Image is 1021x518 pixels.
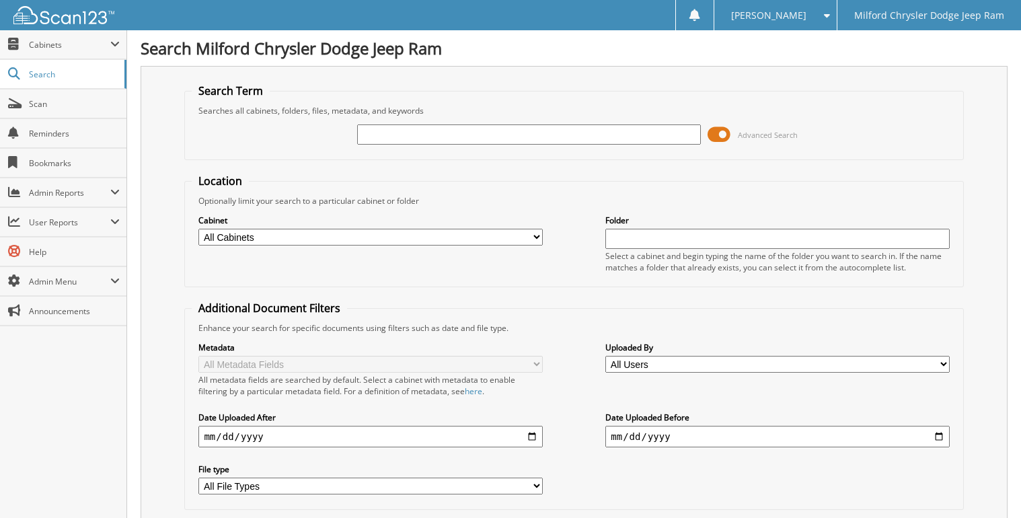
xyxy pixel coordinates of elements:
legend: Location [192,174,249,188]
span: Search [29,69,118,80]
div: Select a cabinet and begin typing the name of the folder you want to search in. If the name match... [605,250,949,273]
label: Date Uploaded Before [605,412,949,423]
input: end [605,426,949,447]
div: All metadata fields are searched by default. Select a cabinet with metadata to enable filtering b... [198,374,542,397]
div: Searches all cabinets, folders, files, metadata, and keywords [192,105,956,116]
label: Cabinet [198,215,542,226]
legend: Search Term [192,83,270,98]
span: Milford Chrysler Dodge Jeep Ram [854,11,1004,20]
div: Enhance your search for specific documents using filters such as date and file type. [192,322,956,334]
label: Uploaded By [605,342,949,353]
label: Metadata [198,342,542,353]
span: Advanced Search [738,130,798,140]
h1: Search Milford Chrysler Dodge Jeep Ram [141,37,1008,59]
span: Cabinets [29,39,110,50]
label: Date Uploaded After [198,412,542,423]
div: Optionally limit your search to a particular cabinet or folder [192,195,956,207]
span: Help [29,246,120,258]
legend: Additional Document Filters [192,301,347,316]
span: Reminders [29,128,120,139]
a: here [465,385,482,397]
span: User Reports [29,217,110,228]
span: Admin Menu [29,276,110,287]
label: File type [198,464,542,475]
label: Folder [605,215,949,226]
span: Scan [29,98,120,110]
span: Announcements [29,305,120,317]
span: [PERSON_NAME] [731,11,806,20]
img: scan123-logo-white.svg [13,6,114,24]
input: start [198,426,542,447]
span: Bookmarks [29,157,120,169]
span: Admin Reports [29,187,110,198]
